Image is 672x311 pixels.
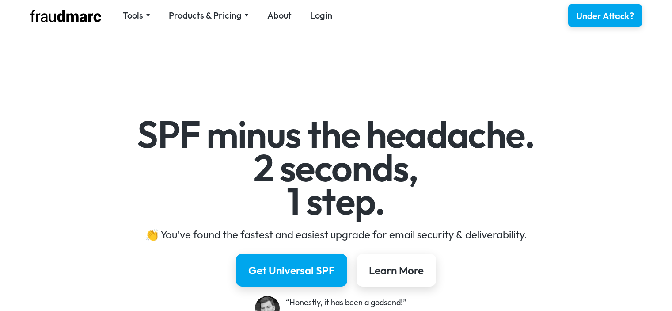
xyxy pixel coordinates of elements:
h1: SPF minus the headache. 2 seconds, 1 step. [80,118,592,218]
a: About [267,9,292,22]
a: Under Attack? [568,4,642,27]
div: Get Universal SPF [248,263,335,277]
div: Tools [123,9,143,22]
div: Products & Pricing [169,9,242,22]
a: Login [310,9,332,22]
a: Get Universal SPF [236,254,347,287]
div: 👏 You've found the fastest and easiest upgrade for email security & deliverability. [80,227,592,242]
div: Tools [123,9,150,22]
a: Learn More [357,254,436,287]
div: “Honestly, it has been a godsend!” [286,297,417,308]
div: Under Attack? [576,10,634,22]
div: Products & Pricing [169,9,249,22]
div: Learn More [369,263,424,277]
